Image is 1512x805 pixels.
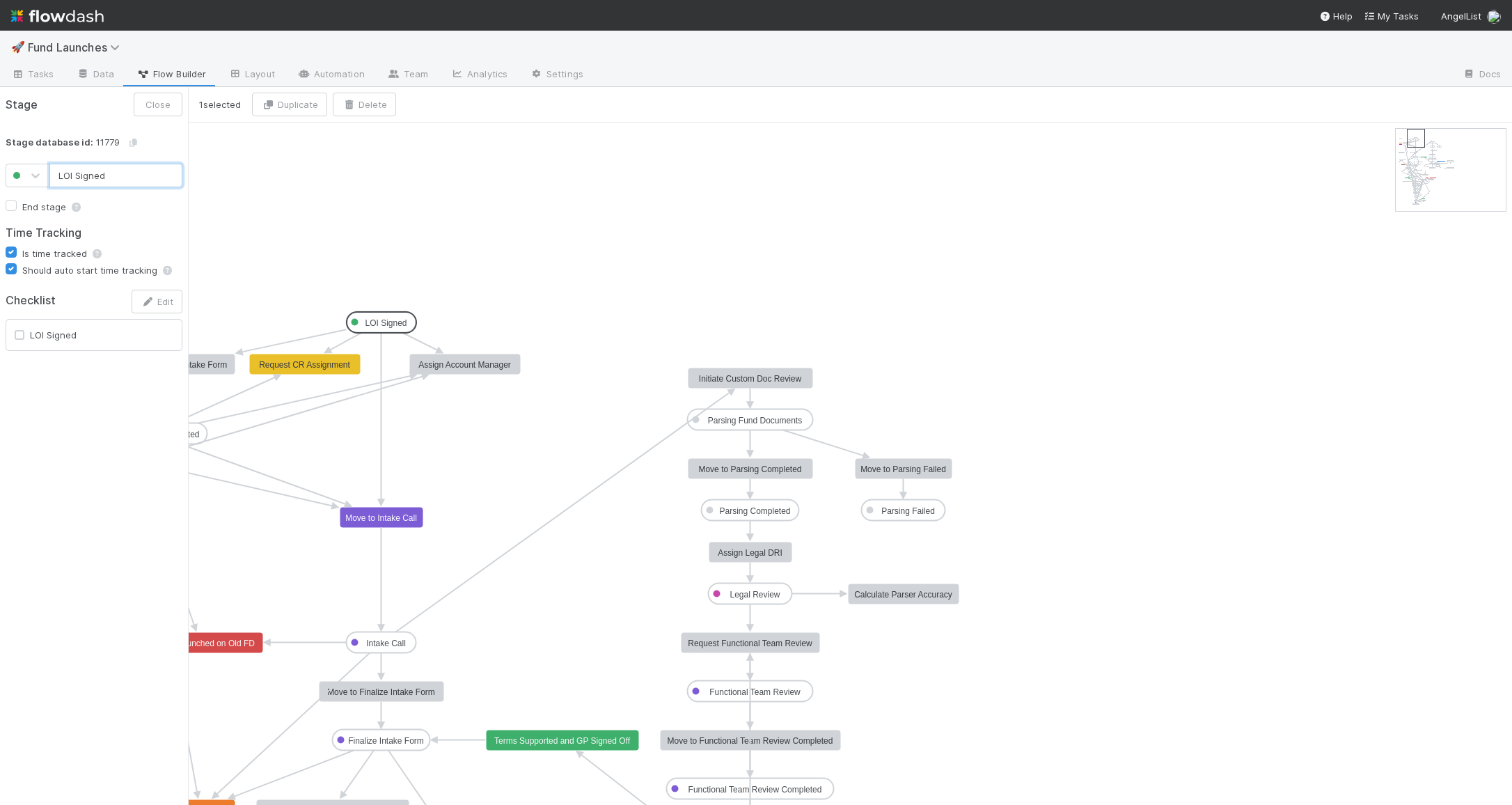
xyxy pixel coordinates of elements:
label: Should auto start time tracking [22,262,174,279]
span: Flow Builder [136,67,206,81]
text: Assign Account Manager [418,360,511,370]
h2: Time Tracking [6,226,182,240]
label: End stage [22,198,83,215]
text: Move to Parsing Completed [698,464,801,474]
text: Move to Functional Team Review Completed [668,736,833,746]
a: Layout [217,64,286,86]
text: Parsing Fund Documents [708,416,802,425]
img: logo-inverted-e16ddd16eac7371096b0.svg [11,4,104,28]
text: Request CR Assignment [259,360,350,370]
a: Automation [286,64,376,86]
button: Duplicate [252,93,327,116]
a: Settings [519,64,594,86]
text: Functional Team Review [709,687,801,697]
button: Close [134,93,182,116]
a: Docs [1451,64,1512,86]
text: Move to Launched on Old FD [145,639,255,648]
a: Data [65,64,125,86]
a: My Tasks [1364,9,1419,23]
text: Terms Supported and GP Signed Off [494,736,631,746]
text: Finalize Intake Form [348,736,424,746]
button: Edit [132,290,182,313]
label: Is time tracked [22,245,104,262]
text: Initiate Custom Doc Review [699,374,802,384]
button: Delete [333,93,396,116]
span: 1 selected [199,97,241,111]
text: Intake Call [366,639,406,648]
text: Move to Parsing Failed [860,464,946,474]
span: Fund Launches [28,40,127,54]
span: 🚀 [11,41,25,53]
img: avatar_1cceb0af-a10b-4354-bea8-7d06449b9c17.png [1487,10,1501,24]
div: Help [1319,9,1353,23]
a: Flow Builder [125,64,217,86]
text: Parsing Completed [719,506,790,516]
text: Functional Team Review Completed [688,785,822,795]
text: Legal Review [730,590,780,600]
span: Stage [6,96,38,114]
a: Analytics [439,64,519,86]
text: LOI Signed [365,318,407,328]
text: Calculate Parser Accuracy [854,590,952,600]
span: LOI Signed [24,328,158,342]
h2: Checklist [6,294,84,307]
text: Assign Legal DRI [718,548,782,558]
span: 11779 [6,136,146,148]
text: Move to Intake Call [345,513,417,523]
a: Team [376,64,439,86]
span: My Tasks [1364,10,1419,22]
text: Generate Intake Form [145,360,227,370]
text: Request Functional Team Review [688,639,812,648]
text: Parsing Failed [881,506,935,516]
text: Move to Finalize Intake Form [327,687,435,697]
span: AngelList [1441,10,1481,22]
span: Stage database id: [6,136,93,148]
span: Tasks [11,67,54,81]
